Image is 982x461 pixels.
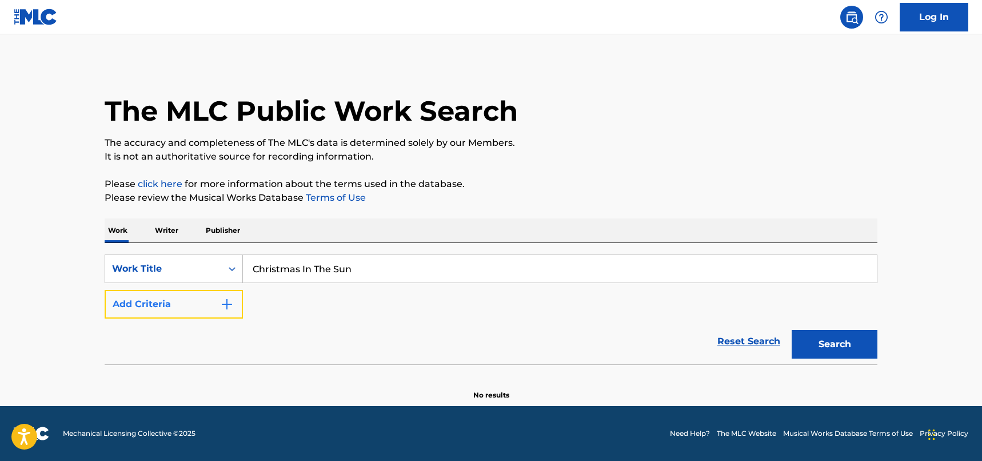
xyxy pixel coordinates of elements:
a: Log In [900,3,968,31]
form: Search Form [105,255,877,364]
p: The accuracy and completeness of The MLC's data is determined solely by our Members. [105,136,877,150]
img: 9d2ae6d4665cec9f34b9.svg [220,297,234,311]
p: Writer [151,218,182,243]
div: Work Title [112,262,215,276]
h1: The MLC Public Work Search [105,94,518,128]
span: Mechanical Licensing Collective © 2025 [63,428,195,439]
iframe: Chat Widget [925,406,982,461]
a: Musical Works Database Terms of Use [783,428,913,439]
p: Publisher [202,218,243,243]
img: help [875,10,888,24]
p: Work [105,218,131,243]
p: Please review the Musical Works Database [105,191,877,205]
div: Drag [928,418,935,452]
img: logo [14,427,49,440]
a: Terms of Use [304,192,366,203]
a: click here [138,178,182,189]
a: Need Help? [670,428,710,439]
button: Add Criteria [105,290,243,319]
a: Reset Search [712,329,786,354]
a: Privacy Policy [920,428,968,439]
a: The MLC Website [717,428,776,439]
p: Please for more information about the terms used in the database. [105,177,877,191]
div: Help [870,6,893,29]
p: It is not an authoritative source for recording information. [105,150,877,164]
img: MLC Logo [14,9,58,25]
p: No results [473,376,509,400]
img: search [845,10,859,24]
button: Search [792,330,877,359]
a: Public Search [840,6,863,29]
